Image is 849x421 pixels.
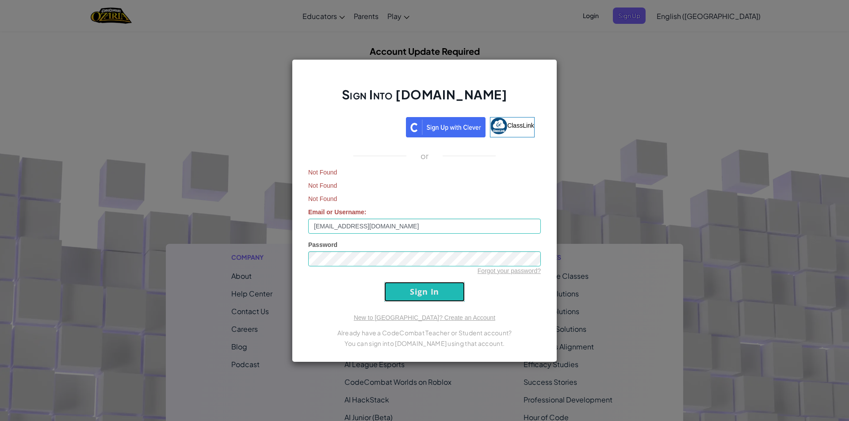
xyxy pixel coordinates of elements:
p: or [421,151,429,161]
h2: Sign Into [DOMAIN_NAME] [308,86,541,112]
label: : [308,208,367,216]
a: New to [GEOGRAPHIC_DATA]? Create an Account [354,314,495,321]
span: Not Found [308,194,541,203]
a: Forgot your password? [478,267,541,274]
span: ClassLink [507,121,534,129]
span: Email or Username [308,209,364,216]
span: Not Found [308,168,541,177]
p: Already have a CodeCombat Teacher or Student account? [308,327,541,338]
span: Not Found [308,181,541,190]
img: clever_sso_button@2x.png [406,117,486,137]
input: Sign In [384,282,465,302]
p: You can sign into [DOMAIN_NAME] using that account. [308,338,541,349]
span: Password [308,241,337,248]
img: classlink-logo-small.png [490,118,507,134]
iframe: Tombol Login dengan Google [310,116,406,136]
